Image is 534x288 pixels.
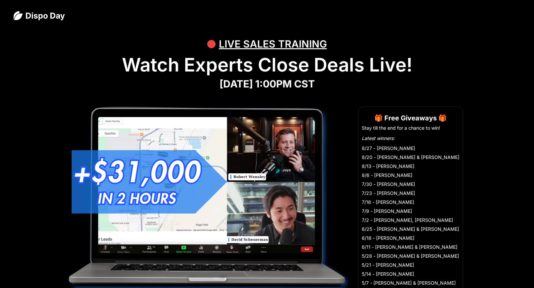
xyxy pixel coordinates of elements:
em: Latest winners: [362,135,395,141]
h1: Watch Experts Close Deals Live! [13,54,521,76]
div: LIVE SALES TRAINING [219,34,327,54]
strong: [DATE] 1:00PM CST [220,78,315,90]
strong: 🎁 Free Giveaways 🎁 [374,114,447,122]
li: Stay till the end for a chance to win! [362,125,459,131]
